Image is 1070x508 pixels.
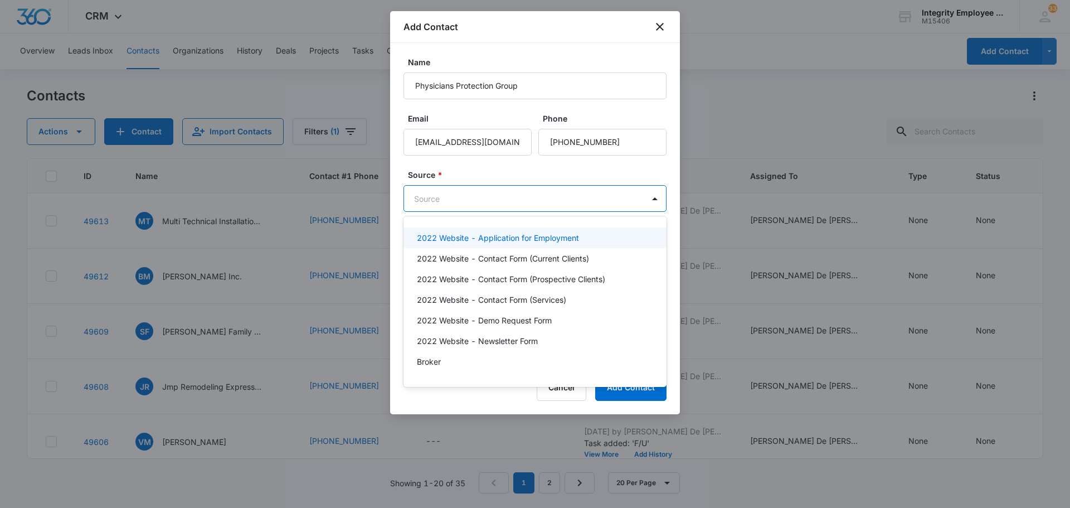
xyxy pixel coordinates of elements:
[417,376,439,388] p: Call In
[417,273,605,285] p: 2022 Website - Contact Form (Prospective Clients)
[417,356,441,367] p: Broker
[417,253,589,264] p: 2022 Website - Contact Form (Current Clients)
[417,232,579,244] p: 2022 Website - Application for Employment
[417,294,566,306] p: 2022 Website - Contact Form (Services)
[417,335,538,347] p: 2022 Website - Newsletter Form
[417,315,552,326] p: 2022 Website - Demo Request Form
